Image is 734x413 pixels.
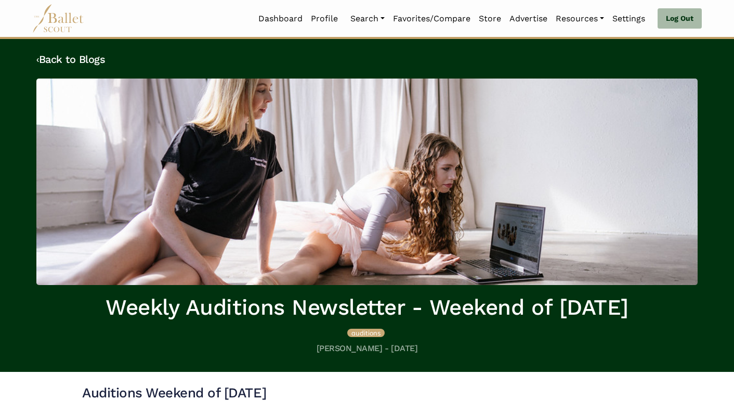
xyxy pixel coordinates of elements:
a: Advertise [505,8,552,30]
h5: [PERSON_NAME] - [DATE] [36,343,698,354]
a: Log Out [658,8,702,29]
a: Settings [608,8,649,30]
img: header_image.img [36,79,698,285]
a: Store [475,8,505,30]
h1: Weekly Auditions Newsletter - Weekend of [DATE] [36,293,698,322]
a: Dashboard [254,8,307,30]
a: ‹Back to Blogs [36,53,105,66]
a: Resources [552,8,608,30]
a: Profile [307,8,342,30]
h3: Auditions Weekend of [DATE] [82,384,652,402]
a: Favorites/Compare [389,8,475,30]
code: ‹ [36,53,39,66]
a: auditions [347,327,385,338]
a: Search [346,8,389,30]
span: auditions [351,329,381,337]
